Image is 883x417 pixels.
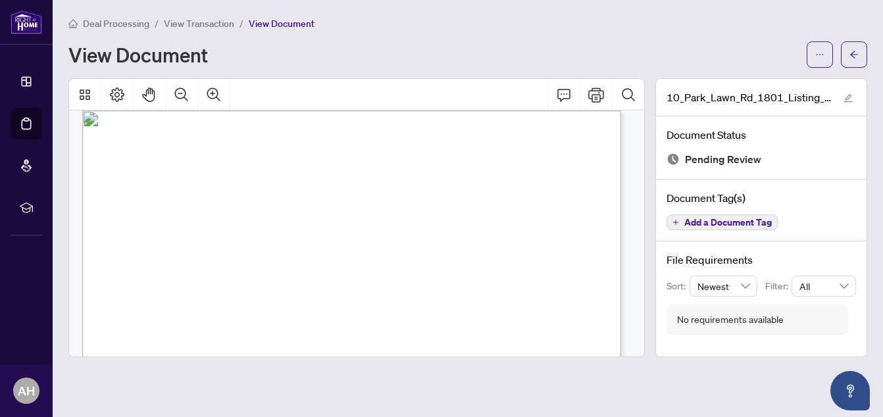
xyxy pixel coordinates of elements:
[18,381,35,400] span: AH
[667,153,680,166] img: Document Status
[677,312,784,327] div: No requirements available
[249,18,315,30] span: View Document
[667,89,831,105] span: 10_Park_Lawn_Rd_1801_Listing_Agreement.pdf
[667,252,856,268] h4: File Requirements
[815,50,824,59] span: ellipsis
[765,279,792,293] p: Filter:
[684,218,772,227] span: Add a Document Tag
[164,18,234,30] span: View Transaction
[799,276,848,296] span: All
[830,371,870,410] button: Open asap
[667,214,778,230] button: Add a Document Tag
[11,10,42,34] img: logo
[672,219,679,226] span: plus
[685,151,761,168] span: Pending Review
[849,50,859,59] span: arrow-left
[68,44,208,65] h1: View Document
[83,18,149,30] span: Deal Processing
[667,127,856,143] h4: Document Status
[240,16,243,31] li: /
[68,19,78,28] span: home
[155,16,159,31] li: /
[667,190,856,206] h4: Document Tag(s)
[667,279,690,293] p: Sort:
[697,276,750,296] span: Newest
[844,93,853,103] span: edit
